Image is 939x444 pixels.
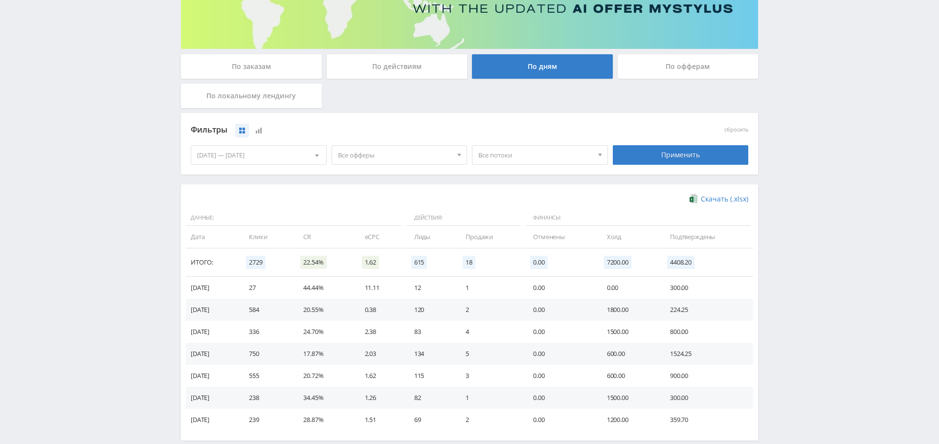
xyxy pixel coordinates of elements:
[463,256,475,269] span: 18
[186,409,239,431] td: [DATE]
[456,365,523,387] td: 3
[186,210,402,226] span: Данные:
[404,277,456,299] td: 12
[597,409,660,431] td: 1200.00
[293,226,355,248] td: CR
[597,387,660,409] td: 1500.00
[523,299,597,321] td: 0.00
[362,256,379,269] span: 1.62
[404,299,456,321] td: 120
[660,365,753,387] td: 900.00
[660,343,753,365] td: 1524.25
[186,299,239,321] td: [DATE]
[355,226,404,248] td: eCPC
[523,343,597,365] td: 0.00
[456,321,523,343] td: 4
[355,409,404,431] td: 1.51
[293,409,355,431] td: 28.87%
[191,146,326,164] div: [DATE] — [DATE]
[355,321,404,343] td: 2.38
[472,54,613,79] div: По дням
[407,210,521,226] span: Действия:
[186,343,239,365] td: [DATE]
[690,194,698,203] img: xlsx
[404,387,456,409] td: 82
[355,365,404,387] td: 1.62
[239,387,293,409] td: 238
[690,194,748,204] a: Скачать (.xlsx)
[523,387,597,409] td: 0.00
[186,248,239,277] td: Итого:
[404,409,456,431] td: 69
[239,343,293,365] td: 750
[300,256,326,269] span: 22.54%
[338,146,452,164] span: Все офферы
[239,321,293,343] td: 336
[404,343,456,365] td: 134
[355,387,404,409] td: 1.26
[404,321,456,343] td: 83
[239,277,293,299] td: 27
[293,387,355,409] td: 34.45%
[523,277,597,299] td: 0.00
[404,365,456,387] td: 115
[327,54,468,79] div: По действиям
[181,84,322,108] div: По локальному лендингу
[597,226,660,248] td: Холд
[530,256,547,269] span: 0.00
[523,321,597,343] td: 0.00
[355,343,404,365] td: 2.03
[523,226,597,248] td: Отменены
[456,299,523,321] td: 2
[523,409,597,431] td: 0.00
[456,343,523,365] td: 5
[186,321,239,343] td: [DATE]
[456,409,523,431] td: 2
[239,226,293,248] td: Клики
[618,54,759,79] div: По офферам
[613,145,749,165] div: Применить
[404,226,456,248] td: Лиды
[597,277,660,299] td: 0.00
[523,365,597,387] td: 0.00
[293,277,355,299] td: 44.44%
[660,409,753,431] td: 359.70
[660,226,753,248] td: Подтверждены
[186,277,239,299] td: [DATE]
[660,299,753,321] td: 224.25
[478,146,593,164] span: Все потоки
[597,365,660,387] td: 600.00
[186,387,239,409] td: [DATE]
[355,299,404,321] td: 0.38
[239,299,293,321] td: 584
[239,409,293,431] td: 239
[456,277,523,299] td: 1
[186,365,239,387] td: [DATE]
[597,299,660,321] td: 1800.00
[660,387,753,409] td: 300.00
[456,387,523,409] td: 1
[724,127,748,133] button: сбросить
[411,256,427,269] span: 615
[355,277,404,299] td: 11.11
[186,226,239,248] td: Дата
[526,210,751,226] span: Финансы:
[293,365,355,387] td: 20.72%
[293,299,355,321] td: 20.55%
[293,343,355,365] td: 17.87%
[660,277,753,299] td: 300.00
[191,123,608,137] div: Фильтры
[246,256,265,269] span: 2729
[660,321,753,343] td: 800.00
[456,226,523,248] td: Продажи
[239,365,293,387] td: 555
[597,321,660,343] td: 1500.00
[181,54,322,79] div: По заказам
[293,321,355,343] td: 24.70%
[604,256,631,269] span: 7200.00
[667,256,694,269] span: 4408.20
[597,343,660,365] td: 600.00
[701,195,748,203] span: Скачать (.xlsx)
